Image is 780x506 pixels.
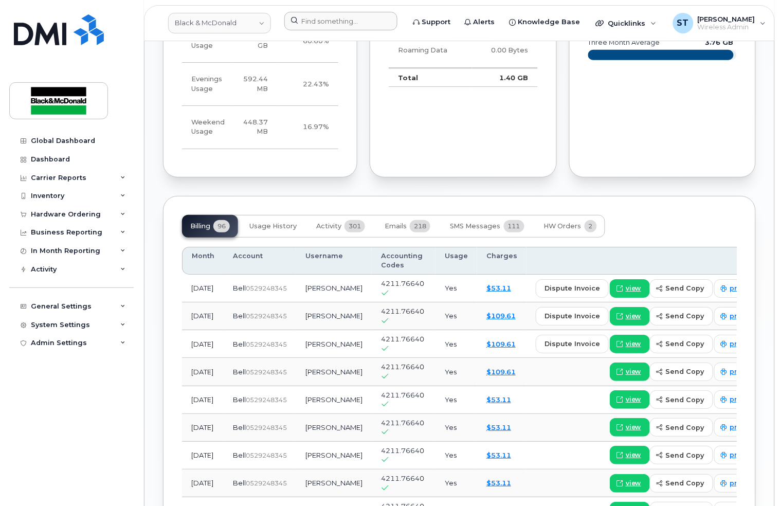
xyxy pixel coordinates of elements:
[730,479,746,488] span: print
[246,284,287,292] span: 0529248345
[182,302,224,330] td: [DATE]
[277,63,338,106] td: 22.43%
[650,307,713,326] button: send copy
[182,63,234,106] td: Evenings Usage
[246,368,287,376] span: 0529248345
[666,450,704,460] span: send copy
[610,418,650,437] a: view
[233,451,246,459] span: Bell
[666,395,704,405] span: send copy
[626,450,641,460] span: view
[233,395,246,404] span: Bell
[381,419,424,427] span: 4211.76640
[284,12,397,30] input: Find something...
[234,106,277,149] td: 448.37 MB
[182,469,224,497] td: [DATE]
[182,247,224,275] th: Month
[381,474,424,482] span: 4211.76640
[730,395,746,404] span: print
[372,247,436,275] th: Accounting Codes
[296,386,372,414] td: [PERSON_NAME]
[182,106,234,149] td: Weekend Usage
[714,446,755,464] a: print
[182,106,338,149] tr: Friday from 6:00pm to Monday 8:00am
[545,283,600,293] span: dispute invoice
[650,390,713,409] button: send copy
[677,17,689,29] span: ST
[650,279,713,298] button: send copy
[436,414,477,442] td: Yes
[436,302,477,330] td: Yes
[182,386,224,414] td: [DATE]
[296,469,372,497] td: [PERSON_NAME]
[585,220,597,232] span: 2
[714,390,755,409] a: print
[477,247,527,275] th: Charges
[233,423,246,431] span: Bell
[730,339,746,349] span: print
[626,312,641,321] span: view
[486,340,516,348] a: $109.61
[730,450,746,460] span: print
[246,340,287,348] span: 0529248345
[182,20,234,63] td: Daytime Usage
[589,13,664,33] div: Quicklinks
[381,363,424,371] span: 4211.76640
[381,307,424,315] span: 4211.76640
[536,279,609,298] button: dispute invoice
[472,34,537,67] td: 0.00 Bytes
[588,39,660,46] text: three month average
[389,34,472,67] td: Roaming Data
[486,423,511,431] a: $53.11
[698,23,755,31] span: Wireless Admin
[233,368,246,376] span: Bell
[233,340,246,348] span: Bell
[608,19,646,27] span: Quicklinks
[182,275,224,302] td: [DATE]
[246,479,287,487] span: 0529248345
[422,17,450,27] span: Support
[296,442,372,469] td: [PERSON_NAME]
[436,275,477,302] td: Yes
[234,20,277,63] td: 1.56 GB
[714,363,755,381] a: print
[610,390,650,409] a: view
[277,106,338,149] td: 16.97%
[436,330,477,358] td: Yes
[246,396,287,404] span: 0529248345
[233,479,246,487] span: Bell
[486,284,511,292] a: $53.11
[486,479,511,487] a: $53.11
[182,442,224,469] td: [DATE]
[474,17,495,27] span: Alerts
[436,358,477,386] td: Yes
[610,279,650,298] a: view
[316,222,341,230] span: Activity
[650,418,713,437] button: send copy
[436,469,477,497] td: Yes
[666,367,704,376] span: send copy
[246,451,287,459] span: 0529248345
[296,247,372,275] th: Username
[450,222,501,230] span: SMS Messages
[406,12,458,32] a: Support
[650,474,713,493] button: send copy
[666,339,704,349] span: send copy
[650,363,713,381] button: send copy
[626,479,641,488] span: view
[436,442,477,469] td: Yes
[626,284,641,293] span: view
[626,395,641,404] span: view
[182,63,338,106] tr: Weekdays from 6:00pm to 8:00am
[666,311,704,321] span: send copy
[714,279,755,298] a: print
[486,368,516,376] a: $109.61
[714,474,755,493] a: print
[344,220,365,232] span: 301
[486,395,511,404] a: $53.11
[730,312,746,321] span: print
[296,414,372,442] td: [PERSON_NAME]
[486,451,511,459] a: $53.11
[296,302,372,330] td: [PERSON_NAME]
[182,330,224,358] td: [DATE]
